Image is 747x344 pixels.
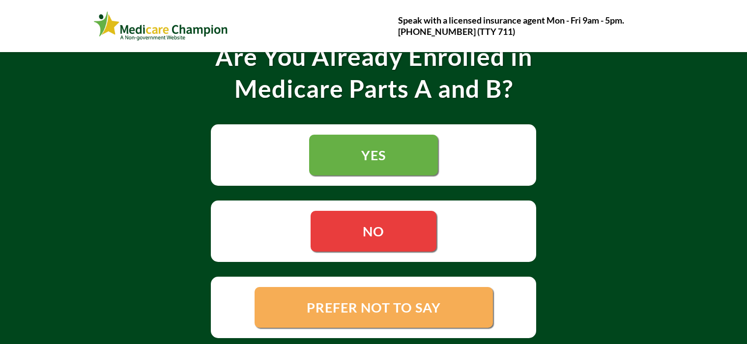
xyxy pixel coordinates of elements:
a: PREFER NOT TO SAY [255,287,493,328]
img: Webinar [93,9,229,43]
span: PREFER NOT TO SAY [307,299,441,315]
span: YES [361,147,386,163]
strong: Medicare Parts A and B? [234,74,513,103]
strong: [PHONE_NUMBER] (TTY 711) [398,26,515,37]
a: NO [311,211,436,252]
span: NO [363,223,384,239]
strong: Are You Already Enrolled in [215,42,532,71]
a: YES [309,135,438,175]
strong: Speak with a licensed insurance agent Mon - Fri 9am - 5pm. [398,15,624,26]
